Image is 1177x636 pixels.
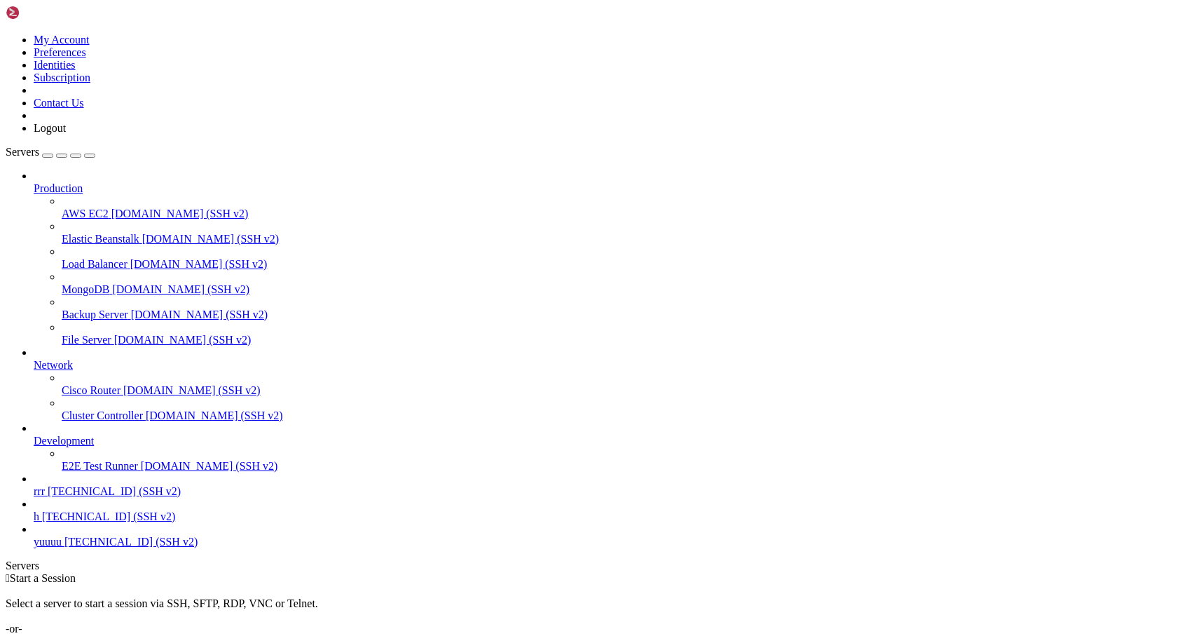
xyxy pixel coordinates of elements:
[62,271,1171,296] li: MongoDB [DOMAIN_NAME] (SSH v2)
[62,460,138,472] span: E2E Test Runner
[34,498,1171,523] li: h [TECHNICAL_ID] (SSH v2)
[123,384,261,396] span: [DOMAIN_NAME] (SSH v2)
[34,485,45,497] span: rrr
[48,485,181,497] span: [TECHNICAL_ID] (SSH v2)
[62,309,1171,321] a: Backup Server [DOMAIN_NAME] (SSH v2)
[10,572,76,584] span: Start a Session
[34,182,83,194] span: Production
[62,321,1171,346] li: File Server [DOMAIN_NAME] (SSH v2)
[34,422,1171,473] li: Development
[34,435,94,447] span: Development
[131,309,268,320] span: [DOMAIN_NAME] (SSH v2)
[64,536,198,548] span: [TECHNICAL_ID] (SSH v2)
[34,485,1171,498] a: rrr [TECHNICAL_ID] (SSH v2)
[141,460,278,472] span: [DOMAIN_NAME] (SSH v2)
[34,435,1171,447] a: Development
[62,384,121,396] span: Cisco Router
[112,283,249,295] span: [DOMAIN_NAME] (SSH v2)
[62,220,1171,245] li: Elastic Beanstalk [DOMAIN_NAME] (SSH v2)
[34,72,90,83] a: Subscription
[34,182,1171,195] a: Production
[62,410,1171,422] a: Cluster Controller [DOMAIN_NAME] (SSH v2)
[62,208,1171,220] a: AWS EC2 [DOMAIN_NAME] (SSH v2)
[34,536,62,548] span: yuuuu
[6,560,1171,572] div: Servers
[62,283,1171,296] a: MongoDB [DOMAIN_NAME] (SSH v2)
[34,510,1171,523] a: h [TECHNICAL_ID] (SSH v2)
[34,536,1171,548] a: yuuuu [TECHNICAL_ID] (SSH v2)
[62,233,1171,245] a: Elastic Beanstalk [DOMAIN_NAME] (SSH v2)
[62,296,1171,321] li: Backup Server [DOMAIN_NAME] (SSH v2)
[34,359,73,371] span: Network
[62,334,111,346] span: File Server
[34,346,1171,422] li: Network
[62,309,128,320] span: Backup Server
[62,384,1171,397] a: Cisco Router [DOMAIN_NAME] (SSH v2)
[6,572,10,584] span: 
[62,258,1171,271] a: Load Balancer [DOMAIN_NAME] (SSH v2)
[34,97,84,109] a: Contact Us
[34,473,1171,498] li: rrr [TECHNICAL_ID] (SSH v2)
[62,233,139,245] span: Elastic Beanstalk
[62,195,1171,220] li: AWS EC2 [DOMAIN_NAME] (SSH v2)
[62,372,1171,397] li: Cisco Router [DOMAIN_NAME] (SSH v2)
[146,410,283,421] span: [DOMAIN_NAME] (SSH v2)
[6,146,39,158] span: Servers
[34,122,66,134] a: Logout
[34,59,76,71] a: Identities
[62,245,1171,271] li: Load Balancer [DOMAIN_NAME] (SSH v2)
[142,233,280,245] span: [DOMAIN_NAME] (SSH v2)
[42,510,175,522] span: [TECHNICAL_ID] (SSH v2)
[34,34,90,46] a: My Account
[130,258,268,270] span: [DOMAIN_NAME] (SSH v2)
[62,410,143,421] span: Cluster Controller
[62,283,109,295] span: MongoDB
[34,170,1171,346] li: Production
[6,585,1171,635] div: Select a server to start a session via SSH, SFTP, RDP, VNC or Telnet. -or-
[62,460,1171,473] a: E2E Test Runner [DOMAIN_NAME] (SSH v2)
[34,46,86,58] a: Preferences
[114,334,252,346] span: [DOMAIN_NAME] (SSH v2)
[62,208,109,219] span: AWS EC2
[62,334,1171,346] a: File Server [DOMAIN_NAME] (SSH v2)
[62,258,128,270] span: Load Balancer
[111,208,249,219] span: [DOMAIN_NAME] (SSH v2)
[6,146,95,158] a: Servers
[6,6,86,20] img: Shellngn
[34,510,39,522] span: h
[62,447,1171,473] li: E2E Test Runner [DOMAIN_NAME] (SSH v2)
[34,359,1171,372] a: Network
[62,397,1171,422] li: Cluster Controller [DOMAIN_NAME] (SSH v2)
[34,523,1171,548] li: yuuuu [TECHNICAL_ID] (SSH v2)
